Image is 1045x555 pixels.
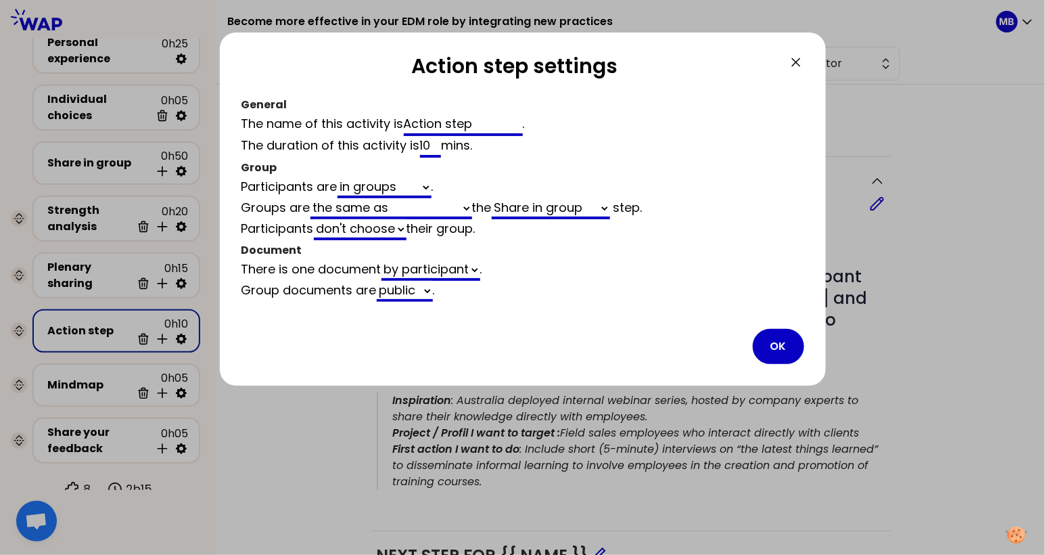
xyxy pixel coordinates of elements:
[241,160,277,175] span: Group
[241,136,804,158] div: The duration of this activity is mins .
[241,260,804,281] div: There is one document .
[241,198,804,219] div: Groups are the step .
[753,329,804,364] button: OK
[241,219,804,240] div: Participants their group .
[241,281,804,302] div: Group documents are .
[241,97,287,112] span: General
[241,177,804,198] div: Participants are .
[241,54,788,84] h2: Action step settings
[420,136,442,158] input: infinite
[241,242,302,258] span: Document
[241,114,804,136] div: The name of this activity is .
[998,518,1035,552] button: Manage your preferences about cookies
